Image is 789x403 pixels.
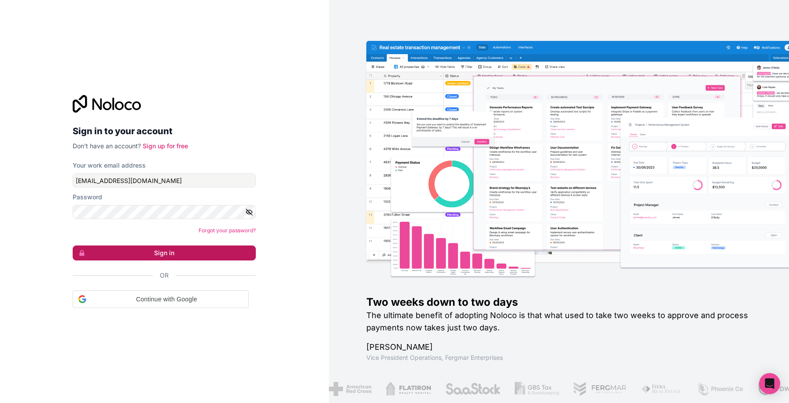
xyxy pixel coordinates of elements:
[73,290,249,308] div: Continue with Google
[366,295,761,309] h1: Two weeks down to two days
[696,382,744,396] img: /assets/phoenix-BREaitsQ.png
[73,205,256,219] input: Password
[366,341,761,353] h1: [PERSON_NAME]
[641,382,682,396] img: /assets/fiera-fwj2N5v4.png
[199,227,256,234] a: Forgot your password?
[68,307,253,326] iframe: Sign in with Google Button
[160,271,169,280] span: Or
[90,295,243,304] span: Continue with Google
[573,382,627,396] img: /assets/fergmar-CudnrXN5.png
[73,142,141,150] span: Don't have an account?
[143,142,188,150] a: Sign up for free
[73,123,256,139] h2: Sign in to your account
[366,309,761,334] h2: The ultimate benefit of adopting Noloco is that what used to take two weeks to approve and proces...
[73,173,256,187] input: Email address
[385,382,431,396] img: /assets/flatiron-C8eUkumj.png
[73,245,256,260] button: Sign in
[759,373,780,394] div: Open Intercom Messenger
[514,382,559,396] img: /assets/gbstax-C-GtDUiK.png
[328,382,371,396] img: /assets/american-red-cross-BAupjrZR.png
[73,161,146,170] label: Your work email address
[366,353,761,362] h1: Vice President Operations , Fergmar Enterprises
[73,193,102,201] label: Password
[445,382,501,396] img: /assets/saastock-C6Zbiodz.png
